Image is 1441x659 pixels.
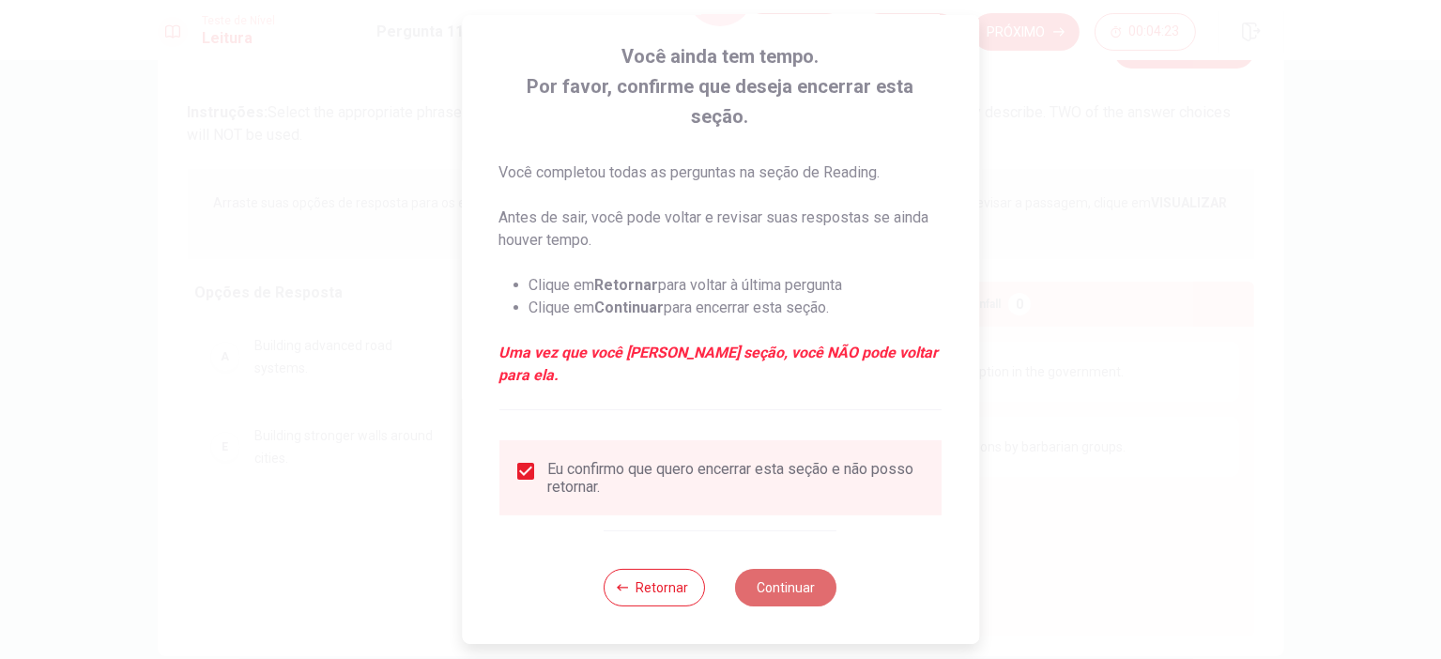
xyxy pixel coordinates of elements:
li: Clique em para voltar à última pergunta [529,274,942,297]
button: Retornar [605,569,706,606]
div: Eu confirmo que quero encerrar esta seção e não posso retornar. [548,460,927,496]
em: Uma vez que você [PERSON_NAME] seção, você NÃO pode voltar para ela. [499,342,942,387]
strong: Continuar [595,299,665,316]
strong: Retornar [595,276,659,294]
span: Você ainda tem tempo. Por favor, confirme que deseja encerrar esta seção. [499,41,942,131]
p: Você completou todas as perguntas na seção de Reading. [499,161,942,184]
button: Continuar [736,569,837,606]
li: Clique em para encerrar esta seção. [529,297,942,319]
p: Antes de sair, você pode voltar e revisar suas respostas se ainda houver tempo. [499,207,942,252]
